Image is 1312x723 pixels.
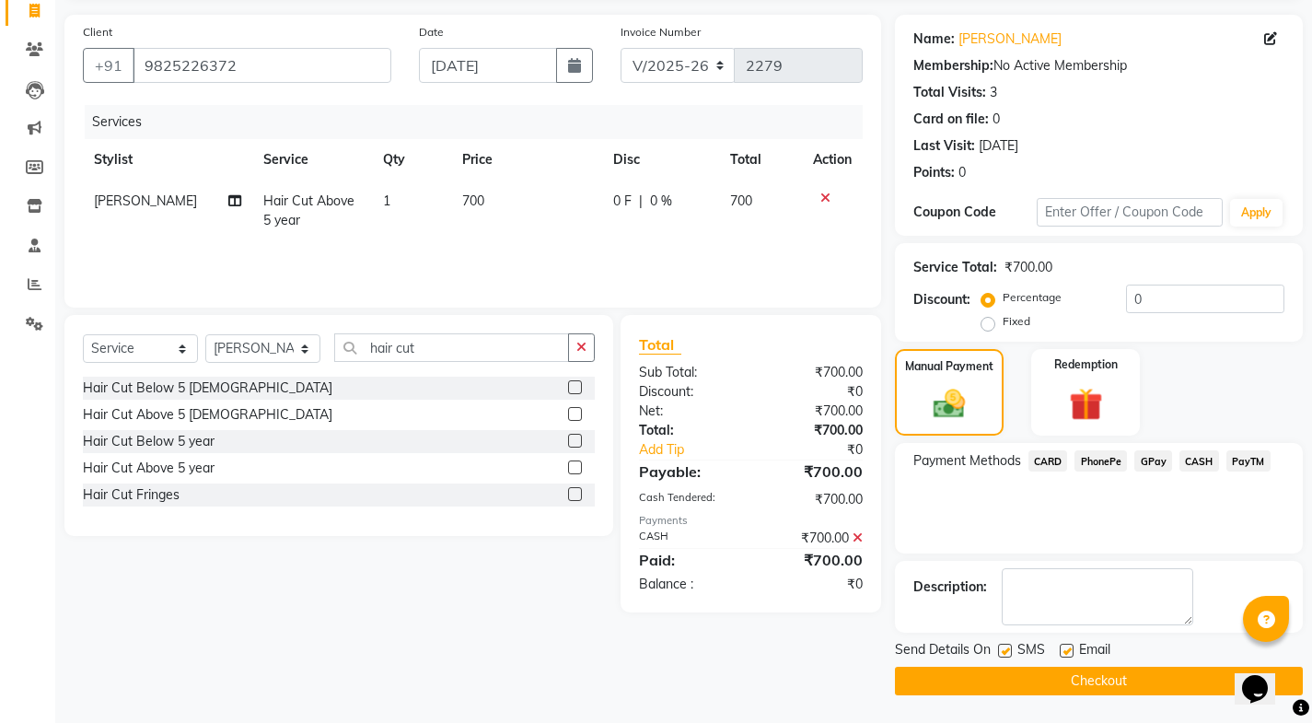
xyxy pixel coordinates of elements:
div: CASH [625,529,750,548]
div: ₹700.00 [750,529,876,548]
div: Coupon Code [913,203,1037,222]
th: Qty [372,139,452,181]
iframe: chat widget [1235,649,1294,705]
label: Client [83,24,112,41]
span: SMS [1017,640,1045,663]
span: Total [639,335,681,355]
div: [DATE] [979,136,1018,156]
span: 0 % [650,192,672,211]
span: [PERSON_NAME] [94,192,197,209]
div: ₹0 [750,575,876,594]
div: Membership: [913,56,993,76]
div: ₹700.00 [1004,258,1052,277]
div: Net: [625,402,750,421]
div: Total Visits: [913,83,986,102]
div: Total: [625,421,750,440]
div: Payments [639,513,863,529]
th: Service [252,139,372,181]
div: ₹0 [772,440,877,460]
span: Payment Methods [913,451,1021,471]
span: Hair Cut Above 5 year [263,192,354,228]
div: No Active Membership [913,56,1284,76]
th: Action [802,139,863,181]
button: Apply [1230,199,1283,227]
div: Payable: [625,461,750,483]
span: GPay [1134,450,1172,472]
div: Paid: [625,549,750,571]
div: Hair Cut Below 5 [DEMOGRAPHIC_DATA] [83,379,332,398]
span: CARD [1028,450,1068,472]
span: PayTM [1226,450,1271,472]
div: Hair Cut Below 5 year [83,432,215,451]
div: Description: [913,577,987,597]
div: Balance : [625,575,750,594]
div: Hair Cut Fringes [83,485,180,505]
div: Cash Tendered: [625,490,750,509]
div: ₹700.00 [750,363,876,382]
div: Points: [913,163,955,182]
button: Checkout [895,667,1303,695]
div: Discount: [913,290,970,309]
span: 1 [383,192,390,209]
div: 3 [990,83,997,102]
input: Search by Name/Mobile/Email/Code [133,48,391,83]
span: PhonePe [1074,450,1127,472]
div: Services [85,105,877,139]
a: [PERSON_NAME] [958,29,1062,49]
div: ₹0 [750,382,876,402]
div: ₹700.00 [750,461,876,483]
th: Stylist [83,139,252,181]
img: _cash.svg [923,386,975,423]
div: Sub Total: [625,363,750,382]
div: Hair Cut Above 5 year [83,459,215,478]
span: 700 [730,192,752,209]
span: Email [1079,640,1110,663]
button: +91 [83,48,134,83]
div: Name: [913,29,955,49]
span: CASH [1179,450,1219,472]
th: Disc [602,139,720,181]
th: Total [719,139,801,181]
div: 0 [993,110,1000,129]
label: Redemption [1054,356,1118,373]
div: ₹700.00 [750,402,876,421]
input: Enter Offer / Coupon Code [1037,198,1223,227]
span: | [639,192,643,211]
div: Discount: [625,382,750,402]
div: Service Total: [913,258,997,277]
th: Price [451,139,601,181]
span: 700 [462,192,484,209]
div: ₹700.00 [750,549,876,571]
label: Manual Payment [905,358,993,375]
div: Hair Cut Above 5 [DEMOGRAPHIC_DATA] [83,405,332,425]
div: Last Visit: [913,136,975,156]
span: Send Details On [895,640,991,663]
input: Search or Scan [334,333,569,362]
span: 0 F [613,192,632,211]
label: Date [419,24,444,41]
div: 0 [958,163,966,182]
label: Fixed [1003,313,1030,330]
img: _gift.svg [1059,384,1113,426]
div: ₹700.00 [750,421,876,440]
div: ₹700.00 [750,490,876,509]
a: Add Tip [625,440,772,460]
label: Percentage [1003,289,1062,306]
label: Invoice Number [621,24,701,41]
div: Card on file: [913,110,989,129]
